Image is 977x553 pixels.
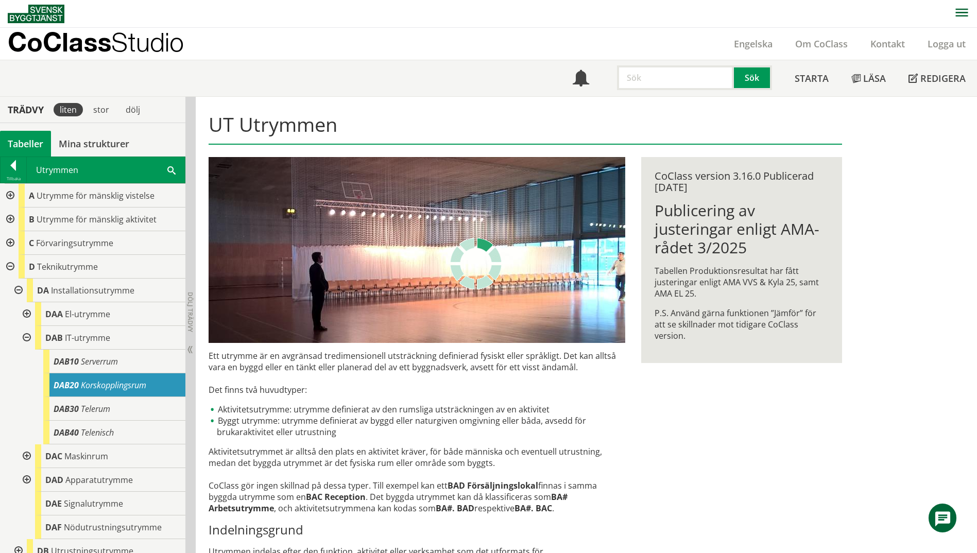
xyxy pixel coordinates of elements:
[784,38,859,50] a: Om CoClass
[655,201,828,257] h1: Publicering av justeringar enligt AMA-rådet 3/2025
[8,5,64,23] img: Svensk Byggtjänst
[54,379,79,391] span: DAB20
[897,60,977,96] a: Redigera
[45,451,62,462] span: DAC
[81,356,118,367] span: Serverrum
[436,503,474,514] strong: BA#. BAD
[45,474,63,486] span: DAD
[45,498,62,509] span: DAE
[795,72,829,84] span: Starta
[655,170,828,193] div: CoClass version 3.16.0 Publicerad [DATE]
[209,522,625,538] h3: Indelningsgrund
[8,36,184,48] p: CoClass
[8,28,206,60] a: CoClassStudio
[209,157,625,343] img: utrymme.jpg
[65,308,110,320] span: El-utrymme
[87,103,115,116] div: stor
[65,332,110,343] span: IT-utrymme
[655,265,828,299] p: Tabellen Produktionsresultat har fått justeringar enligt AMA VVS & Kyla 25, samt AMA EL 25.
[37,261,98,272] span: Teknikutrymme
[54,356,79,367] span: DAB10
[450,238,502,289] img: Laddar
[81,427,114,438] span: Telenisch
[723,38,784,50] a: Engelska
[64,498,123,509] span: Signalutrymme
[916,38,977,50] a: Logga ut
[54,427,79,438] span: DAB40
[209,404,625,415] li: Aktivitetsutrymme: utrymme definierat av den rumsliga utsträckningen av en aktivitet
[29,261,35,272] span: D
[2,104,49,115] div: Trädvy
[29,190,35,201] span: A
[36,164,78,176] font: Utrymmen
[119,103,146,116] div: dölj
[734,65,772,90] button: Sök
[863,72,886,84] span: Läsa
[37,285,49,296] span: DA
[167,164,176,175] span: Sök i tabellen
[515,503,552,514] strong: BA#. BAC
[573,71,589,88] span: Notifikationer
[306,491,366,503] strong: BAC Reception
[448,480,538,491] strong: BAD Försäljningslokal
[81,379,146,391] span: Korskopplingsrum
[45,308,63,320] span: DAA
[29,237,34,249] span: C
[29,214,35,225] span: B
[65,474,133,486] span: Apparatutrymme
[859,38,916,50] a: Kontakt
[37,190,155,201] span: Utrymme för mänsklig vistelse
[209,113,842,145] h1: UT Utrymmen
[840,60,897,96] a: Läsa
[45,522,62,533] span: DAF
[920,72,966,84] span: Redigera
[54,403,79,414] span: DAB30
[81,403,110,414] span: Telerum
[64,522,162,533] span: Nödutrustningsutrymme
[783,60,840,96] a: Starta
[51,131,137,157] a: Mina strukturer
[54,103,83,116] div: liten
[111,27,184,57] span: Studio
[655,307,828,341] p: P.S. Använd gärna funktionen ”Jämför” för att se skillnader mot tidigare CoClass version.
[36,237,113,249] span: Förvaringsutrymme
[51,285,134,296] span: Installationsutrymme
[45,332,63,343] span: DAB
[209,415,625,438] li: Byggt utrymme: utrymme definierat av byggd eller naturgiven omgivning eller båda, avsedd för bruk...
[186,292,195,332] span: Dölj trädvy
[209,491,568,514] strong: BA# Arbetsutrymme
[1,175,26,183] div: Tillbaka
[64,451,108,462] span: Maskinrum
[209,446,602,514] font: Aktivitetsutrymmet är alltså den plats en aktivitet kräver, för både människa och eventuell utrus...
[209,350,616,395] font: Ett utrymme är en avgränsad tredimensionell utsträckning definierad fysiskt eller språkligt. Det ...
[617,65,734,90] input: Sök
[37,214,157,225] span: Utrymme för mänsklig aktivitet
